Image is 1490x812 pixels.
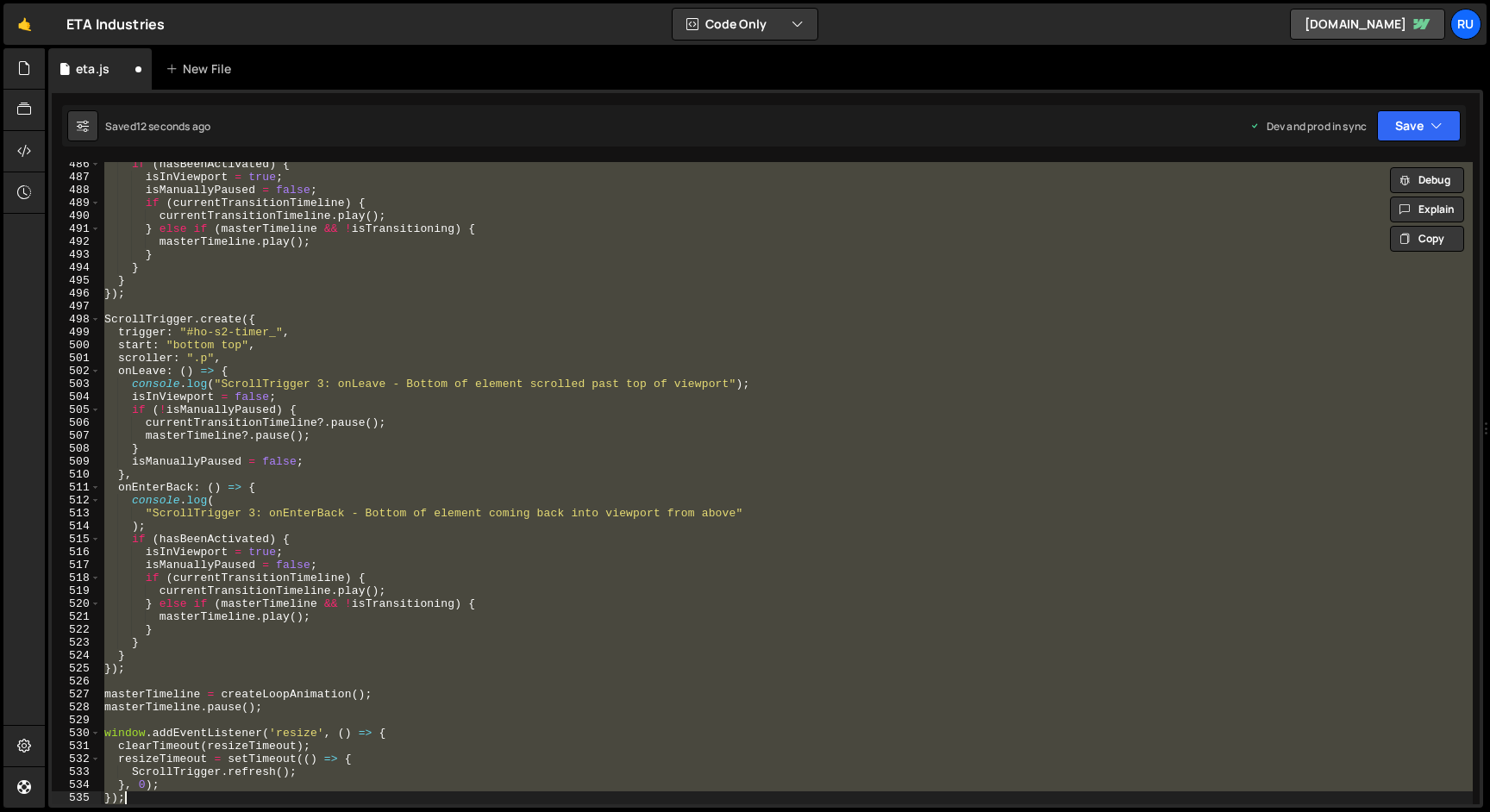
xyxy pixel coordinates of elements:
button: Explain [1390,197,1464,222]
div: 513 [52,507,101,520]
div: 524 [52,649,101,662]
div: 492 [52,235,101,248]
div: 494 [52,261,101,274]
div: 490 [52,209,101,222]
div: 529 [52,714,101,727]
div: 491 [52,222,101,235]
div: 530 [52,727,101,740]
div: 12 seconds ago [136,119,210,134]
div: 512 [52,494,101,507]
div: 501 [52,352,101,365]
div: 507 [52,429,101,442]
div: 515 [52,533,101,546]
div: 497 [52,300,101,313]
div: 526 [52,675,101,688]
div: 531 [52,740,101,753]
div: 488 [52,184,101,197]
div: 503 [52,378,101,390]
div: 509 [52,455,101,468]
div: 510 [52,468,101,481]
div: 493 [52,248,101,261]
a: [DOMAIN_NAME] [1290,9,1445,40]
div: 498 [52,313,101,326]
div: 533 [52,765,101,778]
div: 500 [52,339,101,352]
div: 486 [52,158,101,171]
div: eta.js [76,60,110,78]
div: 528 [52,701,101,714]
div: New File [166,60,238,78]
div: 523 [52,636,101,649]
div: 527 [52,688,101,701]
div: 520 [52,597,101,610]
div: 519 [52,584,101,597]
div: 521 [52,610,101,623]
div: 516 [52,546,101,559]
div: ETA Industries [66,14,165,34]
div: 496 [52,287,101,300]
div: 495 [52,274,101,287]
div: 511 [52,481,101,494]
button: Save [1377,110,1461,141]
div: 514 [52,520,101,533]
div: 522 [52,623,101,636]
div: 508 [52,442,101,455]
a: 🤙 [3,3,46,45]
div: 499 [52,326,101,339]
div: 487 [52,171,101,184]
div: Saved [105,119,210,134]
button: Code Only [673,9,817,40]
div: 506 [52,416,101,429]
button: Copy [1390,226,1464,252]
a: Ru [1450,9,1481,40]
div: 489 [52,197,101,209]
div: 504 [52,390,101,403]
div: Dev and prod in sync [1249,119,1367,134]
div: 502 [52,365,101,378]
button: Debug [1390,167,1464,193]
div: 532 [52,753,101,765]
div: 525 [52,662,101,675]
div: 518 [52,572,101,584]
div: 517 [52,559,101,572]
div: 505 [52,403,101,416]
